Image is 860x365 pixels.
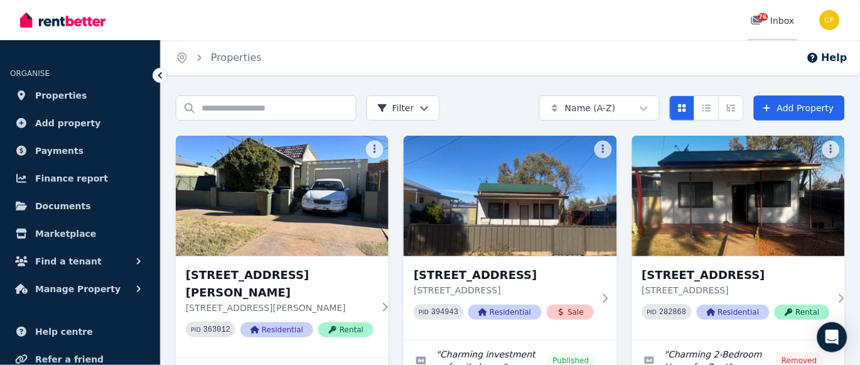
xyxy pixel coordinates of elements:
button: Filter [367,95,440,121]
a: Add Property [754,95,845,121]
code: 282868 [660,308,687,317]
span: Manage Property [35,281,121,297]
button: Find a tenant [10,249,150,274]
a: Properties [10,83,150,108]
nav: Breadcrumb [161,40,277,75]
button: Expanded list view [719,95,744,121]
button: Help [807,50,847,65]
button: Manage Property [10,276,150,302]
img: RentBetter [20,11,105,30]
span: Rental [318,322,374,337]
p: [STREET_ADDRESS] [414,284,594,297]
a: Add property [10,111,150,136]
button: More options [366,141,384,158]
img: Christos Fassoulidis [820,10,840,30]
div: Inbox [751,14,795,27]
button: Name (A-Z) [539,95,660,121]
span: Properties [35,88,87,103]
small: PID [419,308,429,315]
span: Residential [697,305,770,320]
h3: [STREET_ADDRESS] [642,266,830,284]
img: 161 Cornish Street, Broken Hill [632,136,845,256]
button: More options [594,141,612,158]
span: Help centre [35,324,93,339]
button: Card view [670,95,695,121]
h3: [STREET_ADDRESS] [414,266,594,284]
span: ORGANISE [10,69,50,78]
button: More options [822,141,840,158]
a: Finance report [10,166,150,191]
a: Help centre [10,319,150,344]
a: Properties [211,52,262,63]
span: Name (A-Z) [565,102,616,114]
span: Sale [547,305,594,320]
p: [STREET_ADDRESS][PERSON_NAME] [186,302,374,314]
img: 106 Beryl St, Broken Hill [176,136,389,256]
span: Marketplace [35,226,96,241]
span: Finance report [35,171,108,186]
a: Payments [10,138,150,163]
a: 161 Cornish Street, Broken Hill[STREET_ADDRESS][STREET_ADDRESS]PID 282868ResidentialRental [632,136,845,340]
a: 161 Cornish St, Broken Hill[STREET_ADDRESS][STREET_ADDRESS]PID 394943ResidentialSale [404,136,616,340]
small: PID [191,326,201,333]
a: Marketplace [10,221,150,246]
a: Documents [10,193,150,219]
button: Compact list view [694,95,719,121]
h3: [STREET_ADDRESS][PERSON_NAME] [186,266,374,302]
span: Add property [35,116,101,131]
code: 363012 [203,325,230,334]
small: PID [647,308,657,315]
a: 106 Beryl St, Broken Hill[STREET_ADDRESS][PERSON_NAME][STREET_ADDRESS][PERSON_NAME]PID 363012Resi... [176,136,389,357]
div: Open Intercom Messenger [817,322,847,352]
span: 76 [758,13,768,21]
div: View options [670,95,744,121]
span: Documents [35,199,91,214]
code: 394943 [431,308,458,317]
p: [STREET_ADDRESS] [642,284,830,297]
span: Payments [35,143,83,158]
img: 161 Cornish St, Broken Hill [404,136,616,256]
span: Filter [377,102,414,114]
span: Find a tenant [35,254,102,269]
span: Rental [775,305,830,320]
span: Residential [468,305,541,320]
span: Residential [240,322,313,337]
